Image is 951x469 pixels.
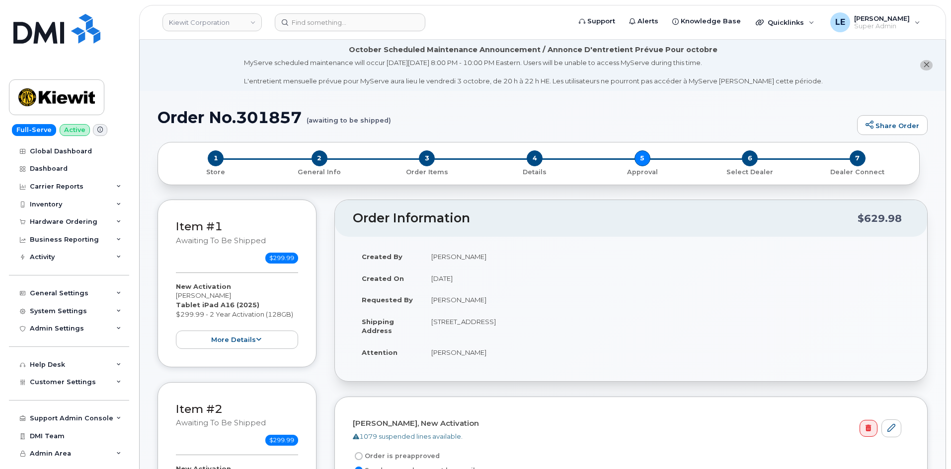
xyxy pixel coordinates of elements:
a: 4 Details [481,166,589,177]
p: General Info [270,168,370,177]
input: Order is preapproved [355,452,363,460]
p: Details [485,168,585,177]
span: 1 [208,150,224,166]
label: Order is preapproved [353,450,440,462]
strong: Attention [362,348,397,356]
a: Item #2 [176,402,223,416]
button: more details [176,331,298,349]
p: Store [170,168,262,177]
strong: Requested By [362,296,413,304]
iframe: Messenger Launcher [908,426,944,462]
div: October Scheduled Maintenance Announcement / Annonce D'entretient Prévue Pour octobre [349,45,717,55]
small: (awaiting to be shipped) [307,109,391,124]
span: $299.99 [265,435,298,446]
strong: New Activation [176,282,231,290]
strong: Shipping Address [362,318,394,335]
span: 3 [419,150,435,166]
span: 6 [742,150,758,166]
a: 7 Dealer Connect [803,166,911,177]
span: $299.99 [265,253,298,264]
a: Share Order [857,115,928,135]
small: awaiting to be shipped [176,236,266,245]
h1: Order No.301857 [158,109,852,126]
div: $629.98 [858,209,902,228]
p: Dealer Connect [807,168,907,177]
h4: [PERSON_NAME], New Activation [353,419,901,428]
div: [PERSON_NAME] $299.99 - 2 Year Activation (128GB) [176,282,298,349]
a: 3 Order Items [373,166,481,177]
span: 7 [850,150,866,166]
strong: Tablet iPad A16 (2025) [176,301,259,309]
td: [STREET_ADDRESS] [422,311,909,341]
span: 4 [527,150,543,166]
span: 2 [312,150,327,166]
div: 1079 suspended lines available. [353,432,901,441]
p: Order Items [377,168,477,177]
h2: Order Information [353,211,858,225]
a: 2 General Info [266,166,374,177]
a: 6 Select Dealer [696,166,804,177]
div: MyServe scheduled maintenance will occur [DATE][DATE] 8:00 PM - 10:00 PM Eastern. Users will be u... [244,58,823,86]
td: [PERSON_NAME] [422,341,909,363]
strong: Created On [362,274,404,282]
strong: Created By [362,253,402,261]
small: awaiting to be shipped [176,418,266,427]
button: close notification [920,60,933,70]
td: [DATE] [422,268,909,289]
p: Select Dealer [700,168,800,177]
a: Item #1 [176,219,223,233]
td: [PERSON_NAME] [422,289,909,311]
td: [PERSON_NAME] [422,246,909,268]
a: 1 Store [166,166,266,177]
